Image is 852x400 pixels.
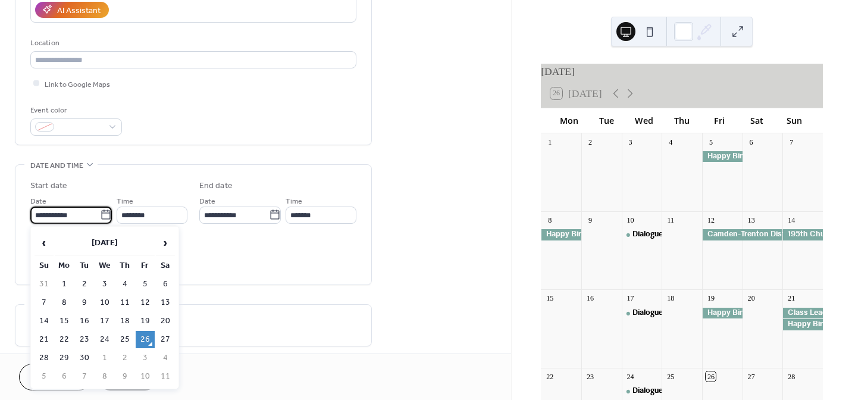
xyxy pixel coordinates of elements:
td: 13 [156,294,175,311]
td: 9 [75,294,94,311]
td: 6 [156,276,175,293]
td: 3 [136,349,155,367]
span: ‹ [35,231,53,255]
div: Thu [663,108,701,133]
span: Time [117,195,133,207]
div: 20 [746,293,756,304]
div: 16 [585,293,595,304]
td: 28 [35,349,54,367]
div: 28 [787,371,797,382]
th: Su [35,257,54,274]
th: Th [115,257,134,274]
div: 19 [706,293,716,304]
span: Time [286,195,302,207]
td: 8 [55,294,74,311]
td: 16 [75,312,94,330]
td: 27 [156,331,175,348]
div: 14 [787,215,797,226]
td: 2 [115,349,134,367]
div: Happy Birthday [541,229,581,240]
div: Event color [30,104,120,117]
div: Start date [30,180,67,192]
div: 21 [787,293,797,304]
td: 1 [95,349,114,367]
td: 9 [115,368,134,385]
div: 22 [545,371,555,382]
td: 17 [95,312,114,330]
div: 2 [585,137,595,147]
td: 19 [136,312,155,330]
td: 11 [115,294,134,311]
td: 11 [156,368,175,385]
div: Wed [625,108,663,133]
div: 195th Church Anniversary [782,229,823,240]
span: Link to Google Maps [45,78,110,90]
div: Dialogue on [DEMOGRAPHIC_DATA] Theology [632,229,797,240]
div: 3 [625,137,635,147]
span: Date [30,195,46,207]
td: 4 [156,349,175,367]
div: 23 [585,371,595,382]
th: [DATE] [55,230,155,256]
div: 11 [666,215,676,226]
div: Dialogue on Christian Theology [622,308,662,318]
td: 24 [95,331,114,348]
td: 5 [35,368,54,385]
td: 8 [95,368,114,385]
td: 10 [95,294,114,311]
td: 21 [35,331,54,348]
div: Dialogue on [DEMOGRAPHIC_DATA] Theology [632,308,797,318]
td: 25 [115,331,134,348]
div: Location [30,37,354,49]
div: 9 [585,215,595,226]
td: 14 [35,312,54,330]
td: 31 [35,276,54,293]
td: 4 [115,276,134,293]
div: 4 [666,137,676,147]
td: 22 [55,331,74,348]
div: 13 [746,215,756,226]
span: Date and time [30,160,83,172]
div: 27 [746,371,756,382]
div: 8 [545,215,555,226]
div: 24 [625,371,635,382]
td: 1 [55,276,74,293]
div: Dialogue on Christian Theology [622,386,662,396]
div: 1 [545,137,555,147]
div: Dialogue on Christian Theology [622,229,662,240]
div: Dialogue on [DEMOGRAPHIC_DATA] Theology [632,386,797,396]
td: 12 [136,294,155,311]
th: We [95,257,114,274]
td: 20 [156,312,175,330]
div: Fri [701,108,738,133]
td: 23 [75,331,94,348]
td: 10 [136,368,155,385]
div: 26 [706,371,716,382]
td: 18 [115,312,134,330]
div: Happy Birthday [702,308,743,318]
div: 7 [787,137,797,147]
td: 3 [95,276,114,293]
div: Happy Birthday [782,319,823,330]
button: AI Assistant [35,2,109,18]
td: 7 [75,368,94,385]
div: Tue [588,108,625,133]
div: AI Assistant [57,4,101,17]
div: Happy Birthday [702,151,743,162]
td: 30 [75,349,94,367]
div: 25 [666,371,676,382]
div: 10 [625,215,635,226]
div: Sat [738,108,776,133]
div: 18 [666,293,676,304]
div: Class Leaders Day [782,308,823,318]
div: 17 [625,293,635,304]
a: Cancel [19,364,92,390]
div: [DATE] [541,64,823,79]
td: 5 [136,276,155,293]
div: Camden-Trenton District Conference [702,229,782,240]
div: 6 [746,137,756,147]
td: 2 [75,276,94,293]
td: 15 [55,312,74,330]
span: › [156,231,174,255]
span: Date [199,195,215,207]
